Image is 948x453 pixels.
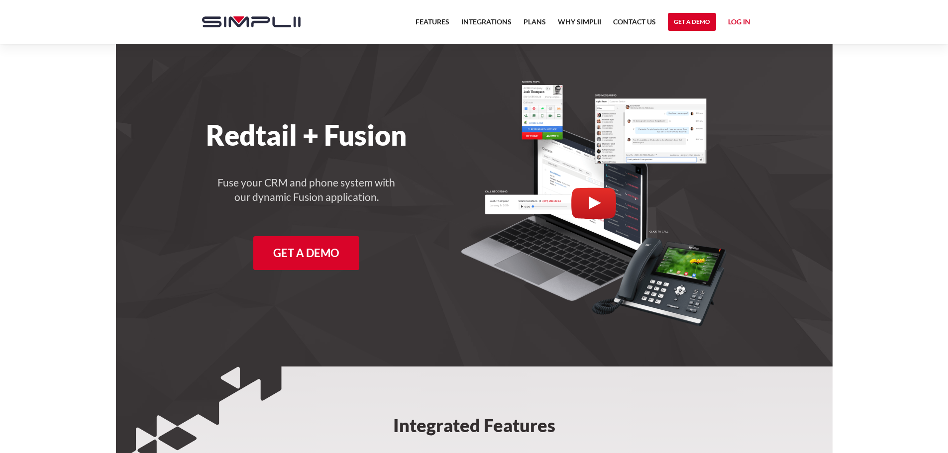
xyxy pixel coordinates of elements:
[668,13,716,31] a: Get a Demo
[558,16,601,34] a: Why Simplii
[319,366,630,449] h2: Integrated Features
[192,118,421,152] h1: Redtail + Fusion
[524,16,546,34] a: Plans
[253,236,359,270] a: Get A Demo
[461,80,727,327] img: A desk phone and laptop with a CRM up and Fusion bringing call recording, screen pops, and SMS me...
[416,16,449,34] a: Features
[728,16,750,31] a: Log in
[202,16,301,27] img: Simplii
[613,16,656,34] a: Contact US
[461,16,512,34] a: Integrations
[217,176,396,204] h4: Fuse your CRM and phone system with our dynamic Fusion application.
[571,187,616,219] a: open lightbox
